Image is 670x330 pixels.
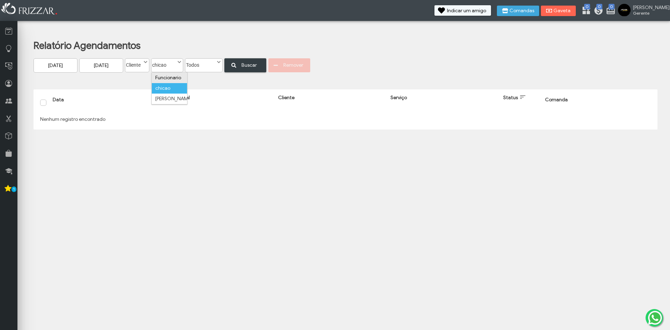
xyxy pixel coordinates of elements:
[434,5,491,16] button: Indicar um amigo
[185,59,216,68] label: Todos
[596,4,602,9] span: 0
[278,95,295,101] span: Cliente
[152,94,187,104] li: [PERSON_NAME]
[509,8,534,13] span: Comandas
[553,8,571,13] span: Gaveta
[162,93,275,112] th: Profissional
[584,4,590,9] span: 0
[503,95,518,101] span: Status
[390,95,407,101] span: Serviço
[275,93,387,112] th: Cliente
[633,10,664,16] span: Gerente
[541,6,576,16] button: Gaveta
[237,60,261,71] span: Buscar
[125,59,143,68] label: Cliente
[152,83,187,94] li: chicao
[647,309,663,326] img: whatsapp.png
[224,58,266,72] button: Buscar
[594,6,601,17] a: 0
[37,112,654,126] td: Nenhum registro encontrado
[618,4,667,18] a: [PERSON_NAME] Gerente
[497,6,539,16] button: Comandas
[500,93,542,112] th: Status: activate to sort column ascending
[49,93,162,112] th: Data
[33,58,77,73] input: Data Inicial
[33,39,645,52] h1: Relatório Agendamentos
[12,186,16,192] span: 1
[542,93,654,112] th: Comanda
[387,93,500,112] th: Serviço
[151,59,177,68] label: chicao
[581,6,588,17] a: 0
[152,73,187,83] li: Funcionario
[606,6,613,17] a: 0
[447,8,486,13] span: Indicar um amigo
[545,97,568,103] span: Comanda
[53,97,64,103] span: Data
[633,5,664,10] span: [PERSON_NAME]
[79,58,123,73] input: Data Final
[609,4,615,9] span: 0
